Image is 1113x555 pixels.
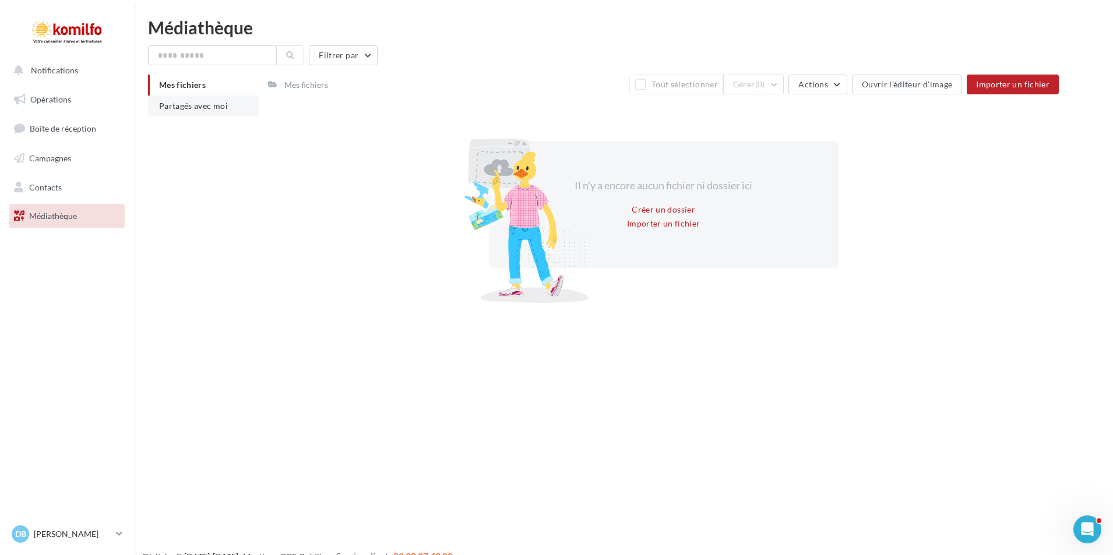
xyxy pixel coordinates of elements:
span: Actions [798,79,827,89]
button: Importer un fichier [622,217,705,231]
button: Créer un dossier [627,203,700,217]
span: Mes fichiers [159,80,206,90]
span: Opérations [30,94,71,104]
button: Actions [788,75,847,94]
span: DB [15,528,26,540]
button: Ouvrir l'éditeur d'image [852,75,962,94]
button: Importer un fichier [967,75,1059,94]
a: DB [PERSON_NAME] [9,523,125,545]
span: Importer un fichier [976,79,1049,89]
a: Médiathèque [7,204,127,228]
iframe: Intercom live chat [1073,515,1101,543]
span: Il n'y a encore aucun fichier ni dossier ici [575,179,752,192]
span: Partagés avec moi [159,101,228,111]
button: Gérer(0) [723,75,784,94]
button: Tout sélectionner [629,75,723,94]
button: Filtrer par [309,45,378,65]
span: Médiathèque [29,211,77,221]
span: Campagnes [29,153,71,163]
a: Boîte de réception [7,116,127,141]
p: [PERSON_NAME] [34,528,111,540]
a: Opérations [7,87,127,112]
div: Médiathèque [148,19,1099,36]
span: Contacts [29,182,62,192]
a: Campagnes [7,146,127,171]
span: (0) [755,80,765,89]
span: Notifications [31,65,78,75]
a: Contacts [7,175,127,200]
button: Notifications [7,58,122,83]
span: Boîte de réception [30,123,96,133]
div: Mes fichiers [284,79,328,91]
